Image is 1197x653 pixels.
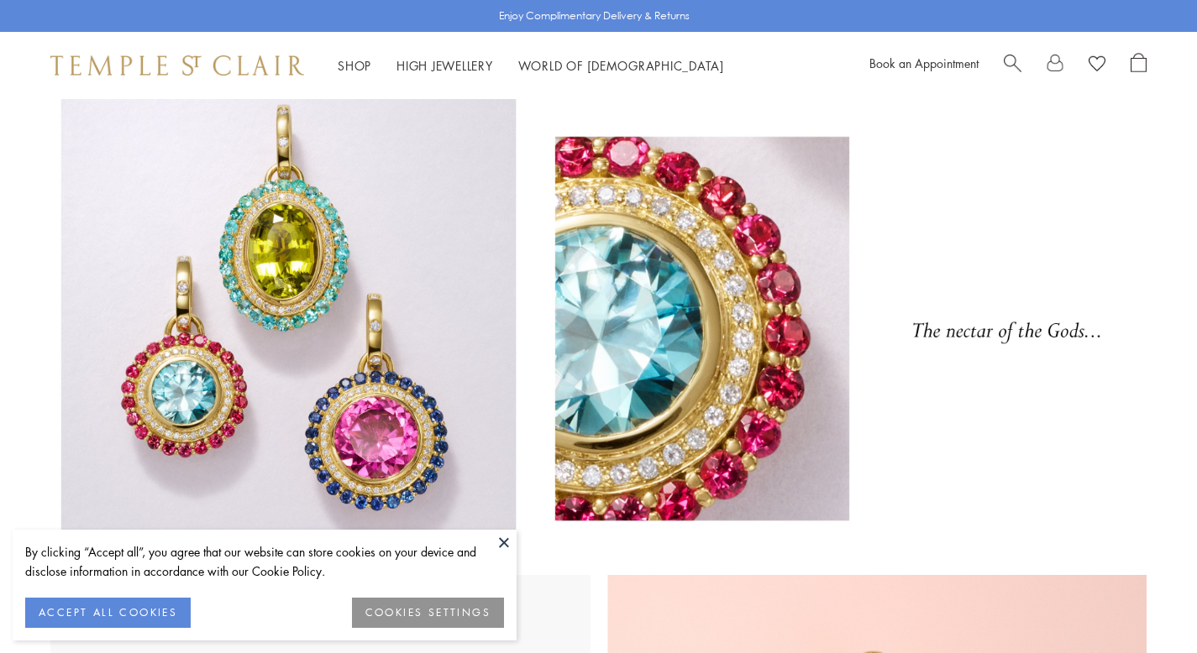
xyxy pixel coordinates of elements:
[352,598,504,628] button: COOKIES SETTINGS
[1004,53,1021,78] a: Search
[25,542,504,581] div: By clicking “Accept all”, you agree that our website can store cookies on your device and disclos...
[499,8,690,24] p: Enjoy Complimentary Delivery & Returns
[1131,53,1147,78] a: Open Shopping Bag
[50,55,304,76] img: Temple St. Clair
[396,57,493,74] a: High JewelleryHigh Jewellery
[518,57,724,74] a: World of [DEMOGRAPHIC_DATA]World of [DEMOGRAPHIC_DATA]
[338,57,371,74] a: ShopShop
[338,55,724,76] nav: Main navigation
[1089,53,1105,78] a: View Wishlist
[25,598,191,628] button: ACCEPT ALL COOKIES
[869,55,979,71] a: Book an Appointment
